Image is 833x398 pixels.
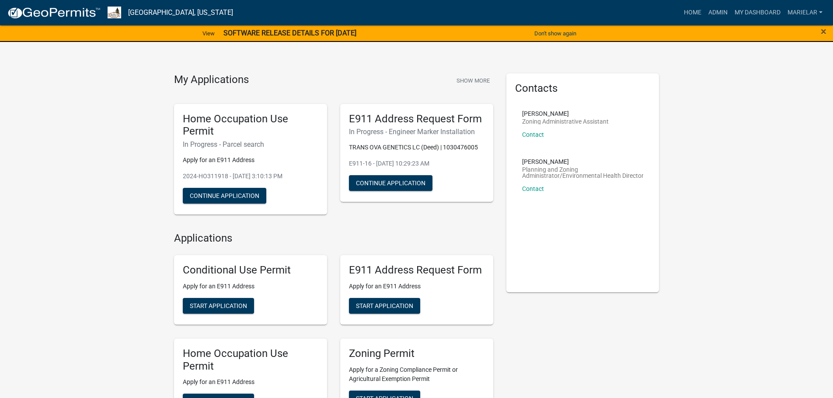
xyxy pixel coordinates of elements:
p: Planning and Zoning Administrator/Environmental Health Director [522,166,644,179]
h6: In Progress - Engineer Marker Installation [349,128,484,136]
a: Contact [522,185,544,192]
p: Apply for an E911 Address [183,156,318,165]
a: Admin [705,4,731,21]
p: Apply for a Zoning Compliance Permit or Agricultural Exemption Permit [349,365,484,384]
p: [PERSON_NAME] [522,159,644,165]
a: Contact [522,131,544,138]
button: Continue Application [349,175,432,191]
img: Sioux County, Iowa [108,7,121,18]
button: Continue Application [183,188,266,204]
a: [GEOGRAPHIC_DATA], [US_STATE] [128,5,233,20]
span: Start Application [356,302,413,309]
button: Show More [453,73,493,88]
p: Apply for an E911 Address [349,282,484,291]
button: Don't show again [531,26,580,41]
h5: E911 Address Request Form [349,113,484,125]
a: Home [680,4,705,21]
h5: Conditional Use Permit [183,264,318,277]
h5: E911 Address Request Form [349,264,484,277]
h5: Contacts [515,82,651,95]
p: 2024-HO311918 - [DATE] 3:10:13 PM [183,172,318,181]
p: Apply for an E911 Address [183,377,318,387]
h4: Applications [174,232,493,245]
h5: Home Occupation Use Permit [183,113,318,138]
button: Start Application [183,298,254,314]
p: Apply for an E911 Address [183,282,318,291]
h5: Home Occupation Use Permit [183,347,318,373]
p: [PERSON_NAME] [522,111,609,117]
p: Zoning Administrative Assistant [522,118,609,125]
a: marielar [784,4,826,21]
button: Close [821,26,826,37]
span: × [821,25,826,38]
h6: In Progress - Parcel search [183,140,318,149]
span: Start Application [190,302,247,309]
h4: My Applications [174,73,249,87]
p: E911-16 - [DATE] 10:29:23 AM [349,159,484,168]
a: View [199,26,218,41]
a: My Dashboard [731,4,784,21]
strong: SOFTWARE RELEASE DETAILS FOR [DATE] [223,29,356,37]
button: Start Application [349,298,420,314]
p: TRANS OVA GENETICS LC (Deed) | 1030476005 [349,143,484,152]
h5: Zoning Permit [349,347,484,360]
